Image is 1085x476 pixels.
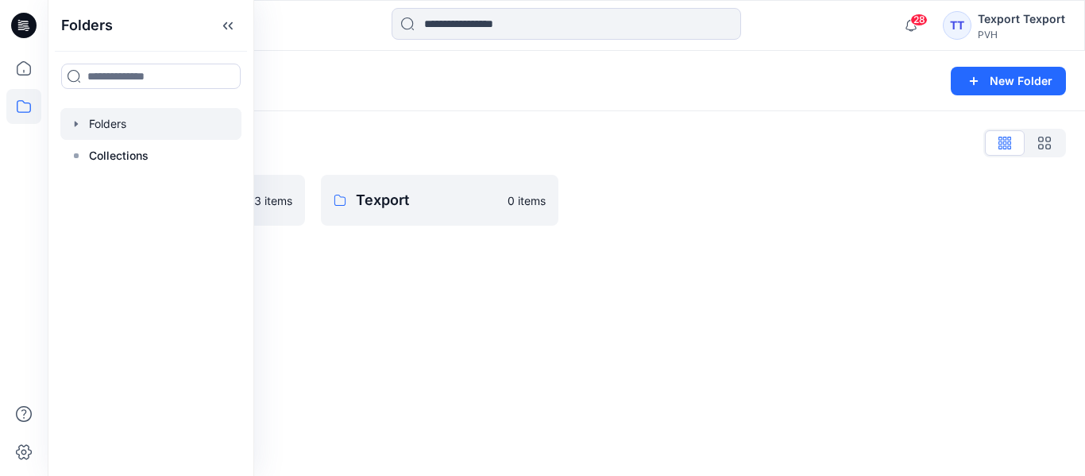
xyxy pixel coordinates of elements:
p: Texport [356,189,499,211]
p: 0 items [508,192,546,209]
span: 28 [910,14,928,26]
div: PVH [978,29,1065,41]
button: New Folder [951,67,1066,95]
div: Texport Texport [978,10,1065,29]
p: 13 items [249,192,292,209]
div: TT [943,11,971,40]
p: Collections [89,146,149,165]
a: Texport0 items [321,175,559,226]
